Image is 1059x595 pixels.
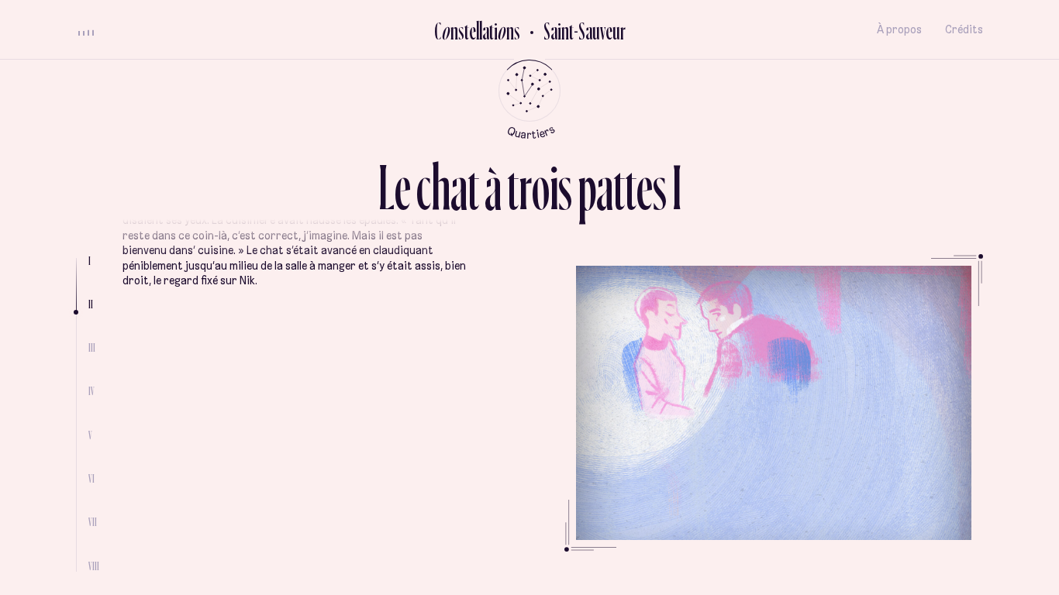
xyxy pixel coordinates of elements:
[395,155,411,219] div: e
[469,18,476,43] div: e
[441,18,450,43] div: o
[76,22,96,38] button: volume audio
[877,12,922,48] button: À propos
[494,18,498,43] div: i
[636,155,653,219] div: e
[489,18,494,43] div: t
[497,18,506,43] div: o
[506,18,514,43] div: n
[558,155,572,219] div: s
[485,155,502,219] div: à
[88,428,92,442] span: V
[464,18,469,43] div: t
[945,23,983,36] span: Crédits
[514,18,520,43] div: s
[507,155,519,219] div: t
[596,155,613,219] div: a
[476,18,479,43] div: l
[485,60,575,139] button: Retour au menu principal
[482,18,489,43] div: a
[653,155,667,219] div: s
[458,18,464,43] div: s
[672,155,681,219] div: I
[479,18,482,43] div: l
[520,17,626,43] button: Retour au Quartier
[88,297,93,311] span: II
[88,254,91,267] span: I
[550,155,558,219] div: i
[945,12,983,48] button: Crédits
[505,122,557,141] tspan: Quartiers
[88,515,97,528] span: VII
[378,155,395,219] div: L
[532,155,550,219] div: o
[877,23,922,36] span: À propos
[88,559,99,573] span: VIII
[88,384,95,397] span: IV
[450,18,458,43] div: n
[613,155,625,219] div: t
[431,155,450,219] div: h
[625,155,636,219] div: t
[88,341,95,354] span: III
[519,155,532,219] div: r
[434,18,441,43] div: C
[467,155,479,219] div: t
[416,155,431,219] div: c
[450,155,467,219] div: a
[578,155,596,219] div: p
[88,472,95,485] span: VI
[532,18,626,43] h2: Saint-Sauveur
